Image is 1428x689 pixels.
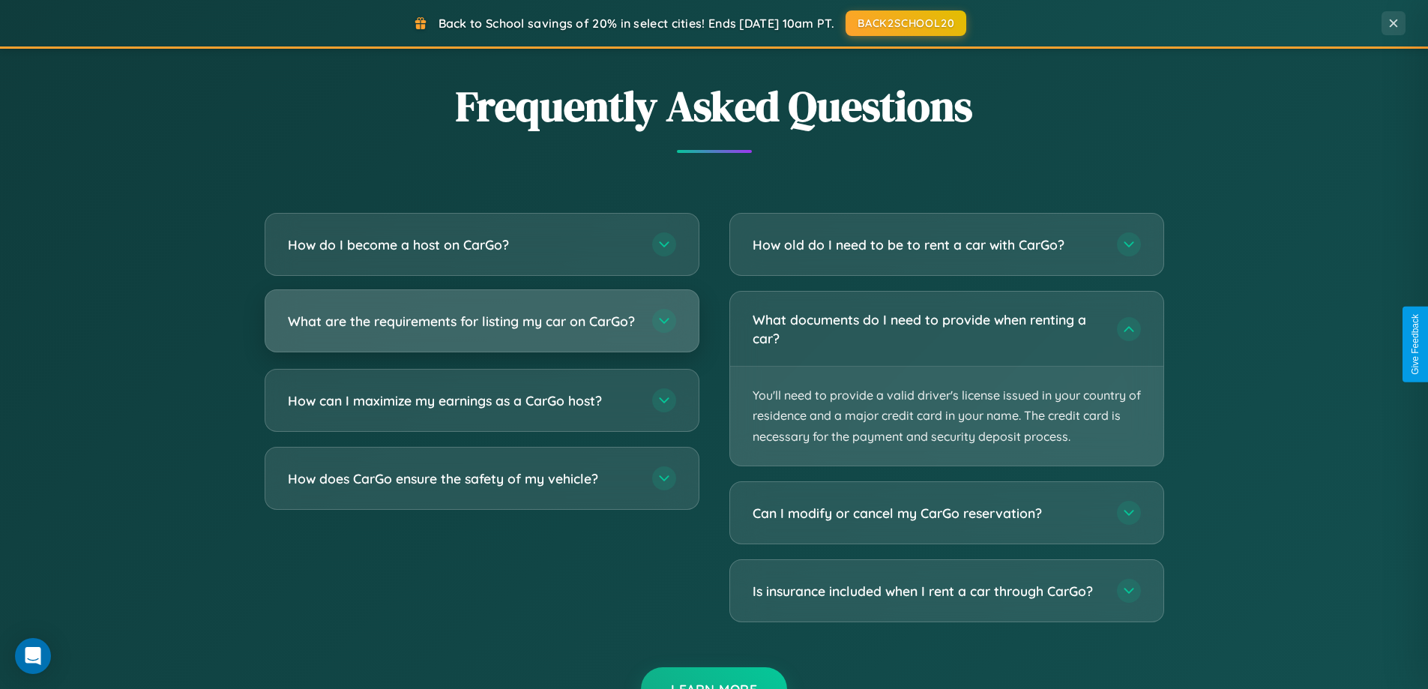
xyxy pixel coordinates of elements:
h3: Can I modify or cancel my CarGo reservation? [753,504,1102,523]
h2: Frequently Asked Questions [265,77,1164,135]
button: BACK2SCHOOL20 [846,10,966,36]
h3: What documents do I need to provide when renting a car? [753,310,1102,347]
h3: How can I maximize my earnings as a CarGo host? [288,391,637,410]
p: You'll need to provide a valid driver's license issued in your country of residence and a major c... [730,367,1163,466]
h3: How does CarGo ensure the safety of my vehicle? [288,469,637,488]
div: Give Feedback [1410,314,1421,375]
h3: How old do I need to be to rent a car with CarGo? [753,235,1102,254]
div: Open Intercom Messenger [15,638,51,674]
h3: What are the requirements for listing my car on CarGo? [288,312,637,331]
span: Back to School savings of 20% in select cities! Ends [DATE] 10am PT. [439,16,834,31]
h3: How do I become a host on CarGo? [288,235,637,254]
h3: Is insurance included when I rent a car through CarGo? [753,582,1102,601]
